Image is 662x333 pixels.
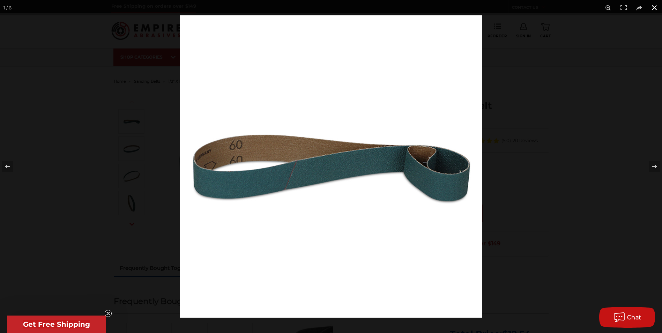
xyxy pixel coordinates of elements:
[638,149,662,184] button: Next (arrow right)
[23,320,90,328] span: Get Free Shipping
[599,307,655,328] button: Chat
[627,314,641,321] span: Chat
[105,310,112,317] button: Close teaser
[7,316,106,333] div: Get Free ShippingClose teaser
[180,15,482,318] img: 1-2_x_18_Zirconia_Sanding_Belt_-1__51979.1586538841.jpg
